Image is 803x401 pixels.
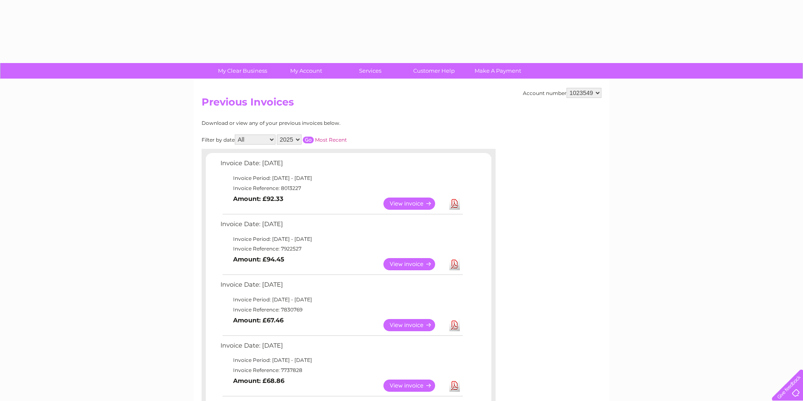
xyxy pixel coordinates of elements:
a: View [383,198,445,210]
a: My Account [272,63,341,79]
h2: Previous Invoices [202,96,601,112]
td: Invoice Reference: 7737828 [218,365,464,375]
b: Amount: £94.45 [233,256,284,263]
td: Invoice Date: [DATE] [218,158,464,173]
a: Most Recent [315,137,347,143]
a: Services [336,63,405,79]
td: Invoice Reference: 7830769 [218,305,464,315]
a: Download [449,380,460,392]
a: View [383,319,445,331]
td: Invoice Period: [DATE] - [DATE] [218,295,464,305]
td: Invoice Period: [DATE] - [DATE] [218,173,464,183]
td: Invoice Date: [DATE] [218,340,464,356]
div: Download or view any of your previous invoices below. [202,120,422,126]
td: Invoice Reference: 8013227 [218,183,464,193]
a: Make A Payment [463,63,533,79]
b: Amount: £92.33 [233,195,283,203]
td: Invoice Date: [DATE] [218,219,464,234]
a: View [383,258,445,270]
div: Account number [523,88,601,98]
a: Download [449,198,460,210]
a: Download [449,258,460,270]
b: Amount: £67.46 [233,317,283,324]
td: Invoice Period: [DATE] - [DATE] [218,355,464,365]
b: Amount: £68.86 [233,377,284,385]
td: Invoice Date: [DATE] [218,279,464,295]
td: Invoice Reference: 7922527 [218,244,464,254]
a: Download [449,319,460,331]
div: Filter by date [202,135,422,145]
td: Invoice Period: [DATE] - [DATE] [218,234,464,244]
a: Customer Help [399,63,469,79]
a: View [383,380,445,392]
a: My Clear Business [208,63,277,79]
